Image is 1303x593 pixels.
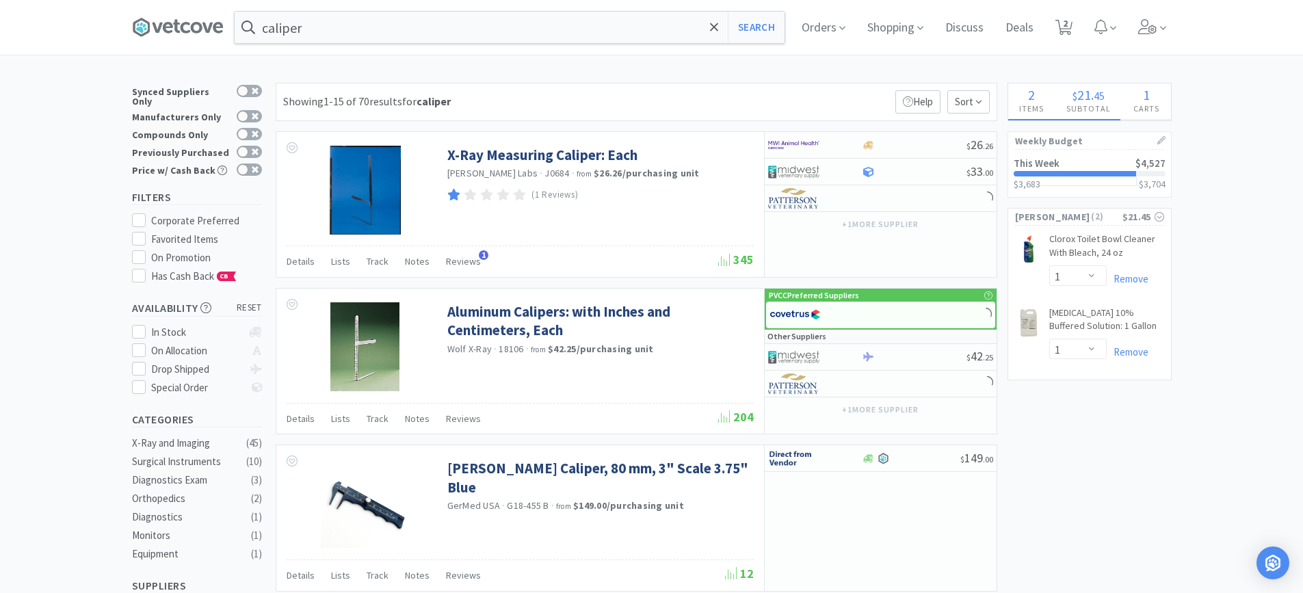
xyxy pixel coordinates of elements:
span: Sort [947,90,990,114]
div: ( 1 ) [251,527,262,544]
span: · [551,499,554,512]
span: Notes [405,569,430,581]
span: from [577,169,592,179]
span: ( 2 ) [1090,210,1122,224]
span: . 00 [983,454,993,464]
img: 4dd14cff54a648ac9e977f0c5da9bc2e_5.png [768,161,819,182]
div: Diagnostics [132,509,243,525]
span: $ [966,168,971,178]
span: 149 [960,450,993,466]
span: . 00 [983,168,993,178]
div: Diagnostics Exam [132,472,243,488]
a: [MEDICAL_DATA] 10% Buffered Solution: 1 Gallon [1049,306,1164,339]
h4: Carts [1122,102,1171,115]
div: Equipment [132,546,243,562]
div: ( 1 ) [251,509,262,525]
button: Search [728,12,785,43]
span: 2 [1028,86,1035,103]
h1: Weekly Budget [1015,132,1164,150]
span: . 25 [983,352,993,363]
span: $ [966,352,971,363]
span: 42 [966,348,993,364]
div: On Promotion [151,250,262,266]
button: +1more supplier [835,215,925,234]
div: Compounds Only [132,128,230,140]
img: f5e969b455434c6296c6d81ef179fa71_3.png [768,373,819,394]
img: 72767630c26e411288ead7e91cf6e116_51306.jpeg [330,302,400,391]
a: Remove [1107,345,1148,358]
img: f6b2451649754179b5b4e0c70c3f7cb0_2.png [768,135,819,155]
span: J0684 [544,167,569,179]
a: Wolf X-Ray [447,343,492,355]
h5: Filters [132,189,262,205]
img: c67096674d5b41e1bca769e75293f8dd_19.png [768,448,819,469]
a: Deals [1000,22,1039,34]
div: . [1055,88,1122,102]
span: Track [367,569,389,581]
a: Aluminum Calipers: with Inches and Centimeters, Each [447,302,750,340]
span: Details [287,569,315,581]
span: $4,527 [1135,157,1166,170]
span: 45 [1094,89,1105,103]
div: ( 45 ) [246,435,262,451]
div: Special Order [151,380,242,396]
span: Notes [405,255,430,267]
div: Showing 1-15 of 70 results [283,93,451,111]
img: ed684f3946ee4ec3ab47d83d4f2ce5cb_208433.jpeg [1015,309,1042,337]
a: [PERSON_NAME] Labs [447,167,538,179]
span: Notes [405,412,430,425]
h4: Items [1008,102,1055,115]
span: 26 [966,137,993,153]
span: . 26 [983,141,993,151]
span: · [526,343,529,355]
a: Clorox Toilet Bowl Cleaner With Bleach, 24 oz [1049,233,1164,265]
span: 12 [725,566,754,581]
a: Remove [1107,272,1148,285]
span: · [502,499,505,512]
img: f5e969b455434c6296c6d81ef179fa71_3.png [768,188,819,209]
span: · [572,167,575,179]
div: Orthopedics [132,490,243,507]
span: for [402,94,451,108]
h3: $ [1139,179,1166,189]
span: 33 [966,163,993,179]
a: [PERSON_NAME] Caliper, 80 mm, 3" Scale 3.75" Blue [447,459,750,497]
span: $ [960,454,964,464]
span: Track [367,412,389,425]
img: eb286ff9337745a0872d6b5f53507006_73731.png [329,146,401,235]
span: Track [367,255,389,267]
span: · [540,167,542,179]
p: Help [895,90,940,114]
p: (1 Reviews) [531,188,578,202]
span: CB [218,272,231,280]
span: $ [966,141,971,151]
div: Drop Shipped [151,361,242,378]
span: Lists [331,255,350,267]
span: Details [287,255,315,267]
a: Discuss [940,22,989,34]
span: from [531,345,546,354]
div: Previously Purchased [132,146,230,157]
div: Favorited Items [151,231,262,248]
span: Lists [331,412,350,425]
p: PVCC Preferred Suppliers [769,289,859,302]
div: Monitors [132,527,243,544]
div: Synced Suppliers Only [132,85,230,106]
span: 1 [1143,86,1150,103]
div: ( 1 ) [251,546,262,562]
span: Reviews [446,569,481,581]
img: 4dd14cff54a648ac9e977f0c5da9bc2e_5.png [768,347,819,367]
h5: Availability [132,300,262,316]
div: $21.45 [1122,209,1164,224]
strong: $149.00 / purchasing unit [573,499,684,512]
span: 204 [718,409,754,425]
div: Corporate Preferred [151,213,262,229]
span: Has Cash Back [151,269,237,282]
div: ( 10 ) [246,453,262,470]
div: ( 2 ) [251,490,262,507]
h4: Subtotal [1055,102,1122,115]
span: Reviews [446,255,481,267]
img: 8c8ce228f6724c54be5d5b67937d82f2_372256.jpg [321,459,410,548]
button: +1more supplier [835,400,925,419]
a: X-Ray Measuring Caliper: Each [447,146,637,164]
